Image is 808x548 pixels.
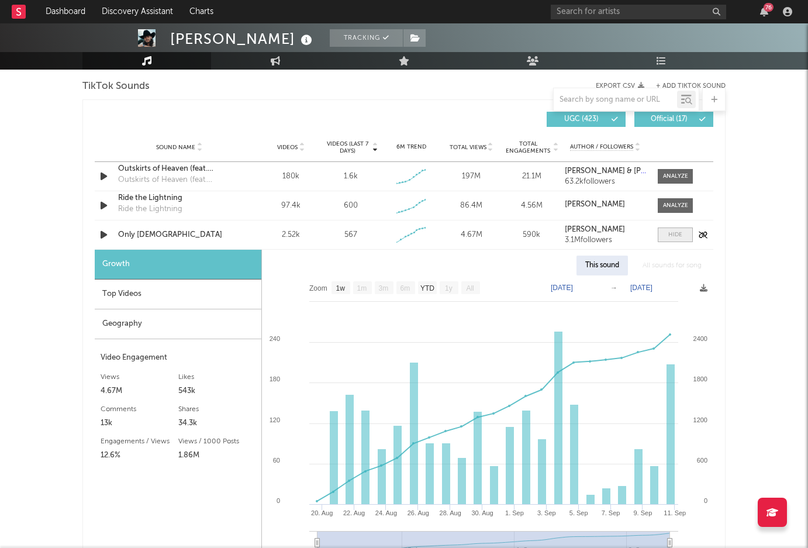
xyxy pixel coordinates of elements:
div: 2.52k [264,229,318,241]
a: Ride the Lightning [118,192,240,204]
text: YTD [420,284,434,292]
div: 600 [344,200,358,212]
button: Tracking [330,29,403,47]
text: 180 [270,375,280,382]
span: Videos [277,144,298,151]
div: 4.67M [101,384,178,398]
button: Export CSV [596,82,644,89]
div: 197M [444,171,499,182]
div: 12.6% [101,449,178,463]
div: Likes [178,370,256,384]
text: [DATE] [551,284,573,292]
a: Outskirts of Heaven (feat. [PERSON_NAME]) [118,163,240,175]
div: 4.56M [505,200,559,212]
text: 11. Sep [664,509,686,516]
text: 1200 [693,416,707,423]
text: 3m [379,284,389,292]
div: 1.86M [178,449,256,463]
text: 20. Aug [311,509,333,516]
div: Outskirts of Heaven (feat. [PERSON_NAME]) [118,174,240,186]
div: 63.2k followers [565,178,646,186]
div: Engagements / Views [101,435,178,449]
div: 76 [764,3,774,12]
div: Shares [178,402,256,416]
text: 9. Sep [634,509,652,516]
text: 60 [273,457,280,464]
strong: [PERSON_NAME] [565,226,625,233]
div: Video Engagement [101,351,255,365]
text: 120 [270,416,280,423]
button: UGC(423) [547,112,626,127]
div: 13k [101,416,178,430]
text: 7. Sep [602,509,620,516]
input: Search by song name or URL [554,95,677,105]
span: Videos (last 7 days) [324,140,371,154]
div: Views / 1000 Posts [178,435,256,449]
button: 76 [760,7,768,16]
button: + Add TikTok Sound [656,83,726,89]
div: Geography [95,309,261,339]
a: [PERSON_NAME] [565,201,646,209]
input: Search for artists [551,5,726,19]
div: 4.67M [444,229,499,241]
a: [PERSON_NAME] & [PERSON_NAME] [565,167,646,175]
text: 6m [400,284,410,292]
div: [PERSON_NAME] [170,29,315,49]
div: 3.1M followers [565,236,646,244]
text: 1y [445,284,453,292]
button: Official(17) [634,112,713,127]
strong: [PERSON_NAME] [565,201,625,208]
a: [PERSON_NAME] [565,226,646,234]
text: 1. Sep [505,509,524,516]
div: 86.4M [444,200,499,212]
span: Total Views [450,144,486,151]
text: 30. Aug [471,509,493,516]
div: All sounds for song [634,256,710,275]
span: Total Engagements [505,140,552,154]
text: 5. Sep [569,509,588,516]
div: 6M Trend [384,143,438,151]
text: 28. Aug [440,509,461,516]
span: Sound Name [156,144,195,151]
text: 240 [270,335,280,342]
div: 1.6k [344,171,358,182]
div: This sound [576,256,628,275]
div: 590k [505,229,559,241]
strong: [PERSON_NAME] & [PERSON_NAME] [565,167,694,175]
text: 1m [357,284,367,292]
span: UGC ( 423 ) [554,116,608,123]
text: 3. Sep [537,509,556,516]
text: 24. Aug [375,509,397,516]
text: 600 [697,457,707,464]
text: → [610,284,617,292]
div: Views [101,370,178,384]
div: Top Videos [95,280,261,309]
text: 0 [277,497,280,504]
span: Official ( 17 ) [642,116,696,123]
text: All [466,284,474,292]
a: Only [DEMOGRAPHIC_DATA] [118,229,240,241]
span: TikTok Sounds [82,80,150,94]
span: Author / Followers [570,143,633,151]
div: Growth [95,250,261,280]
text: Zoom [309,284,327,292]
div: Ride the Lightning [118,204,182,215]
div: Comments [101,402,178,416]
div: 543k [178,384,256,398]
text: 26. Aug [408,509,429,516]
button: + Add TikTok Sound [644,83,726,89]
text: 0 [704,497,707,504]
div: 180k [264,171,318,182]
text: 1800 [693,375,707,382]
div: 567 [344,229,357,241]
text: 22. Aug [343,509,365,516]
text: [DATE] [630,284,652,292]
div: 34.3k [178,416,256,430]
text: 2400 [693,335,707,342]
div: 97.4k [264,200,318,212]
div: 21.1M [505,171,559,182]
text: 1w [336,284,346,292]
